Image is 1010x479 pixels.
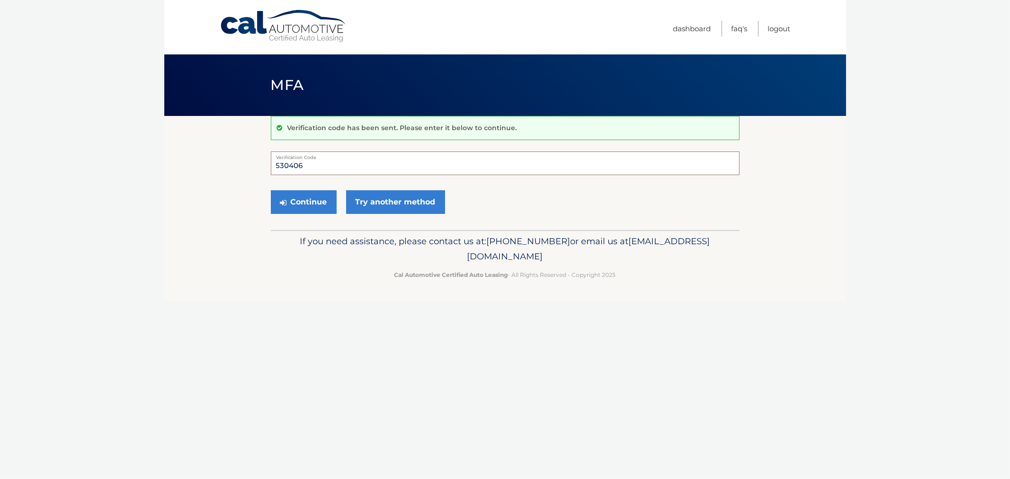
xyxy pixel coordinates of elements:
[271,151,740,159] label: Verification Code
[732,21,748,36] a: FAQ's
[467,236,710,262] span: [EMAIL_ADDRESS][DOMAIN_NAME]
[271,190,337,214] button: Continue
[768,21,791,36] a: Logout
[287,124,517,132] p: Verification code has been sent. Please enter it below to continue.
[277,270,733,280] p: - All Rights Reserved - Copyright 2025
[271,76,304,94] span: MFA
[673,21,711,36] a: Dashboard
[220,9,348,43] a: Cal Automotive
[271,151,740,175] input: Verification Code
[394,271,508,278] strong: Cal Automotive Certified Auto Leasing
[277,234,733,264] p: If you need assistance, please contact us at: or email us at
[487,236,571,247] span: [PHONE_NUMBER]
[346,190,445,214] a: Try another method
